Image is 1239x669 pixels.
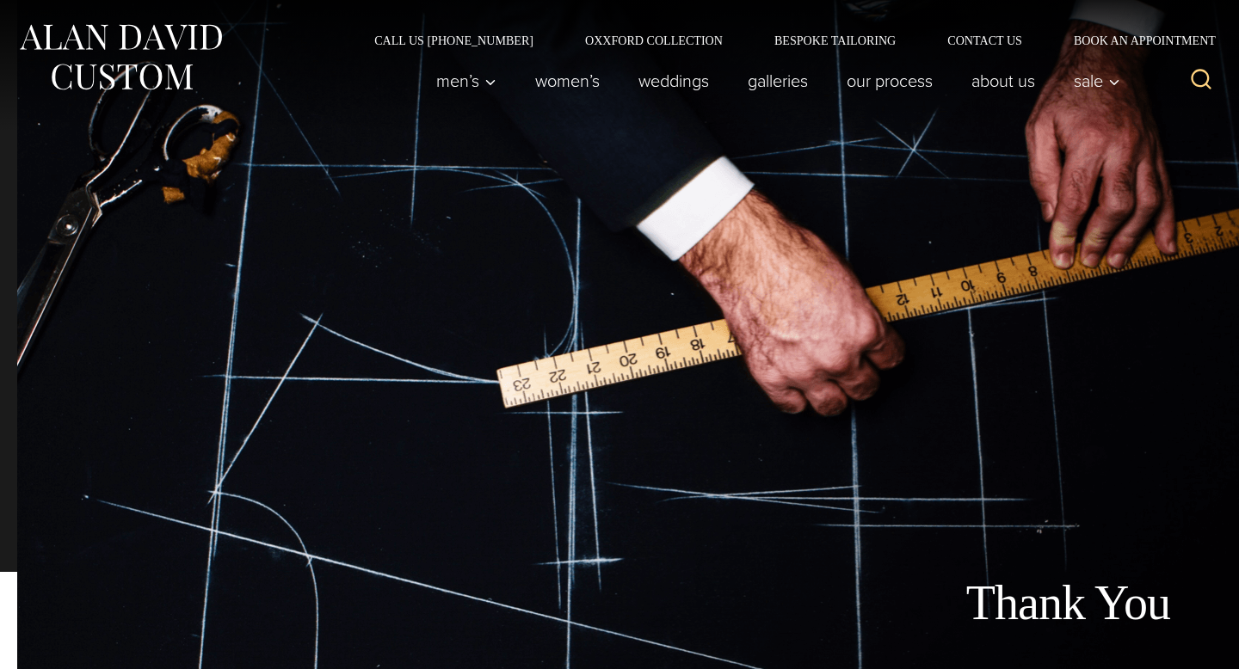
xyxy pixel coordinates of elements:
[922,34,1048,46] a: Contact Us
[1048,34,1222,46] a: Book an Appointment
[559,34,749,46] a: Oxxford Collection
[828,64,952,98] a: Our Process
[619,64,729,98] a: weddings
[1180,60,1222,101] button: View Search Form
[952,64,1055,98] a: About Us
[348,34,559,46] a: Call Us [PHONE_NUMBER]
[787,574,1170,632] h1: Thank You
[17,19,224,95] img: Alan David Custom
[417,64,1130,98] nav: Primary Navigation
[749,34,922,46] a: Bespoke Tailoring
[1074,72,1120,89] span: Sale
[516,64,619,98] a: Women’s
[436,72,496,89] span: Men’s
[348,34,1222,46] nav: Secondary Navigation
[729,64,828,98] a: Galleries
